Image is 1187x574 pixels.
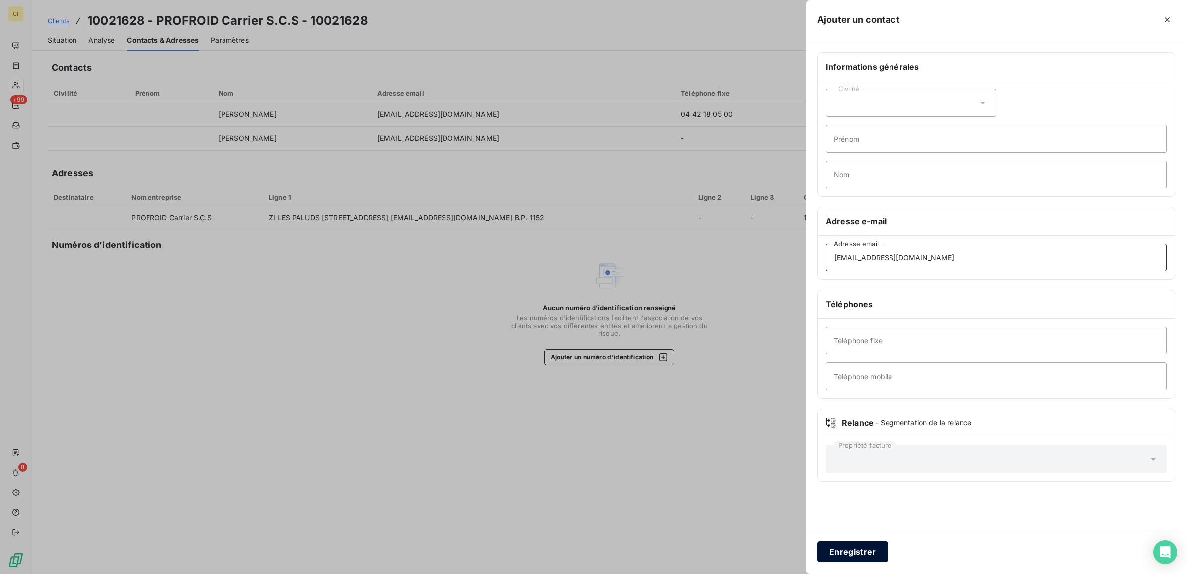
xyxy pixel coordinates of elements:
[826,417,1167,429] div: Relance
[826,125,1167,153] input: placeholder
[1153,540,1177,564] div: Open Intercom Messenger
[876,418,971,428] span: - Segmentation de la relance
[826,298,1167,310] h6: Téléphones
[826,61,1167,73] h6: Informations générales
[826,215,1167,227] h6: Adresse e-mail
[826,327,1167,354] input: placeholder
[817,13,900,27] h5: Ajouter un contact
[826,161,1167,188] input: placeholder
[826,244,1167,271] input: placeholder
[826,362,1167,390] input: placeholder
[817,541,888,562] button: Enregistrer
